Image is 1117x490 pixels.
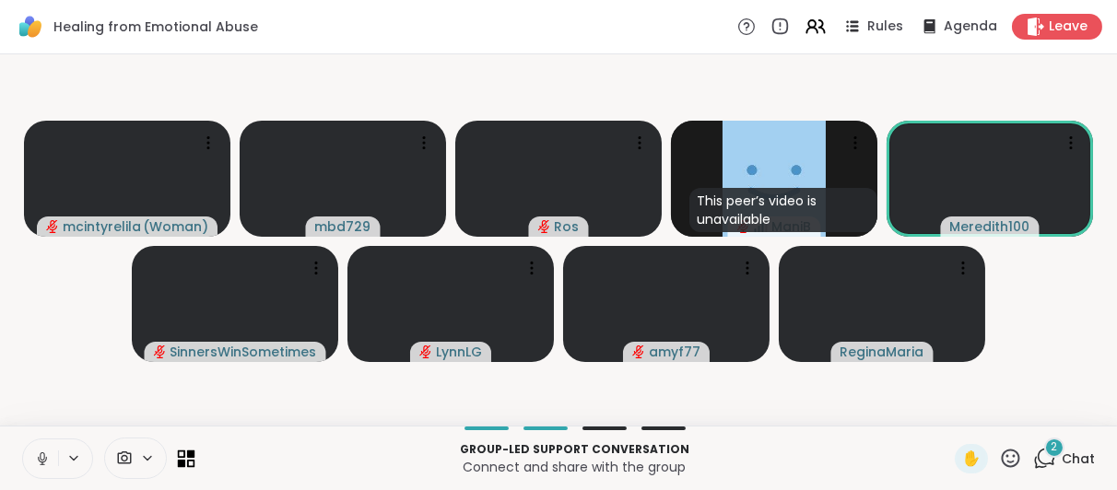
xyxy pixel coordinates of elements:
span: ( Woman ) [143,217,208,236]
span: Leave [1049,17,1088,36]
span: Healing from Emotional Abuse [53,17,258,36]
span: ReginaMaria [841,343,924,361]
span: Meredith100 [950,217,1030,236]
span: audio-muted [538,220,551,233]
span: LynnLG [436,343,482,361]
span: audio-muted [419,345,432,358]
img: ManiB [723,121,826,237]
span: SinnersWinSometimes [170,343,317,361]
span: 2 [1052,439,1058,455]
span: Ros [555,217,580,236]
span: audio-muted [632,345,645,358]
span: mbd729 [315,217,371,236]
span: Agenda [944,17,997,36]
span: mcintyrelila [63,217,141,236]
img: ShareWell Logomark [15,11,46,42]
span: Chat [1062,449,1095,468]
div: This peer’s video is unavailable [689,188,877,232]
p: Connect and share with the group [206,458,944,476]
span: audio-muted [46,220,59,233]
p: Group-led support conversation [206,441,944,458]
span: Rules [867,17,903,36]
span: audio-muted [154,345,167,358]
span: amyf77 [649,343,700,361]
span: ✋ [962,448,981,470]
